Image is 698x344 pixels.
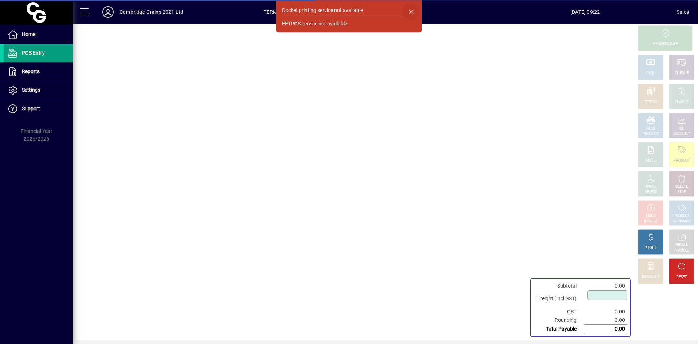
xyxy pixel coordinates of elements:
span: Support [22,106,40,111]
div: SELECT [645,190,657,195]
div: INVOICES [674,248,689,253]
div: Cambridge Grains 2021 Ltd [120,6,183,18]
div: CASH [646,71,655,76]
div: CHEQUE [675,71,689,76]
a: Home [4,25,73,44]
div: NOTE [646,158,655,163]
div: PRODUCT [673,213,690,219]
a: Settings [4,81,73,99]
div: EFTPOS [644,100,658,105]
button: Profile [96,5,120,19]
div: INVOICE [644,219,657,224]
div: EFTPOS service not available [282,20,347,28]
div: DELETE [675,184,688,190]
div: ACCOUNT [673,131,690,137]
div: RESET [676,274,687,280]
div: Sales [677,6,689,18]
span: TERMINAL2 [264,6,292,18]
div: MISC [646,126,655,131]
td: Freight (Incl GST) [534,290,584,308]
a: Support [4,100,73,118]
div: PRICE [646,184,656,190]
div: PROCESS SALE [653,41,678,47]
div: GL [679,126,684,131]
td: Total Payable [534,325,584,333]
div: RECALL [675,242,688,248]
div: CHARGE [675,100,689,105]
td: GST [534,308,584,316]
td: 0.00 [584,282,627,290]
td: Rounding [534,316,584,325]
div: PRODUCT [642,131,659,137]
td: 0.00 [584,316,627,325]
td: Subtotal [534,282,584,290]
div: PROFIT [645,245,657,251]
div: DISCOUNT [642,274,659,280]
td: 0.00 [584,325,627,333]
a: Reports [4,63,73,81]
span: Home [22,31,35,37]
div: PRODUCT [673,158,690,163]
td: 0.00 [584,308,627,316]
div: SUMMARY [673,219,691,224]
span: Settings [22,87,40,93]
span: [DATE] 09:22 [494,6,677,18]
div: LINE [678,190,685,195]
div: HOLD [646,213,655,219]
span: Reports [22,68,40,74]
span: POS Entry [22,50,45,56]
